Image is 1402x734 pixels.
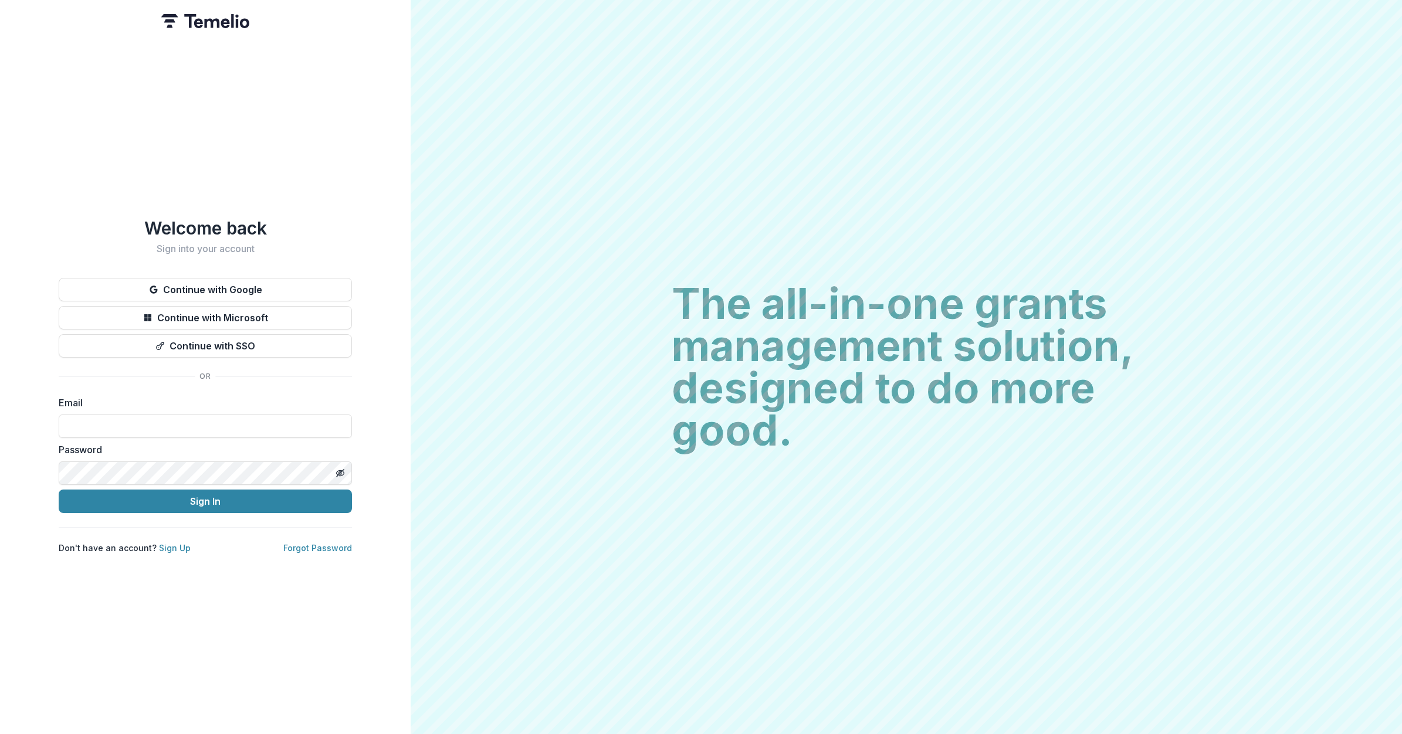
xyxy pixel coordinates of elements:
[159,543,191,553] a: Sign Up
[59,306,352,329] button: Continue with Microsoft
[59,334,352,358] button: Continue with SSO
[59,278,352,301] button: Continue with Google
[283,543,352,553] a: Forgot Password
[161,14,249,28] img: Temelio
[59,396,345,410] label: Email
[59,490,352,513] button: Sign In
[59,443,345,457] label: Password
[331,464,350,482] button: Toggle password visibility
[59,218,352,239] h1: Welcome back
[59,243,352,254] h2: Sign into your account
[59,542,191,554] p: Don't have an account?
